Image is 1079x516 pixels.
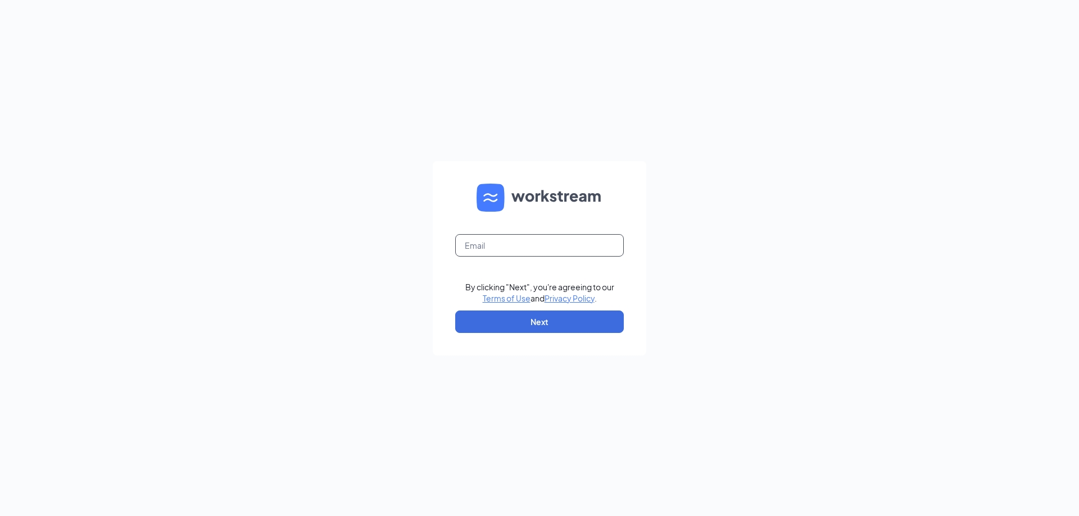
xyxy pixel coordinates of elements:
img: WS logo and Workstream text [477,184,602,212]
a: Privacy Policy [545,293,595,303]
input: Email [455,234,624,257]
a: Terms of Use [483,293,531,303]
button: Next [455,310,624,333]
div: By clicking "Next", you're agreeing to our and . [465,281,614,304]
